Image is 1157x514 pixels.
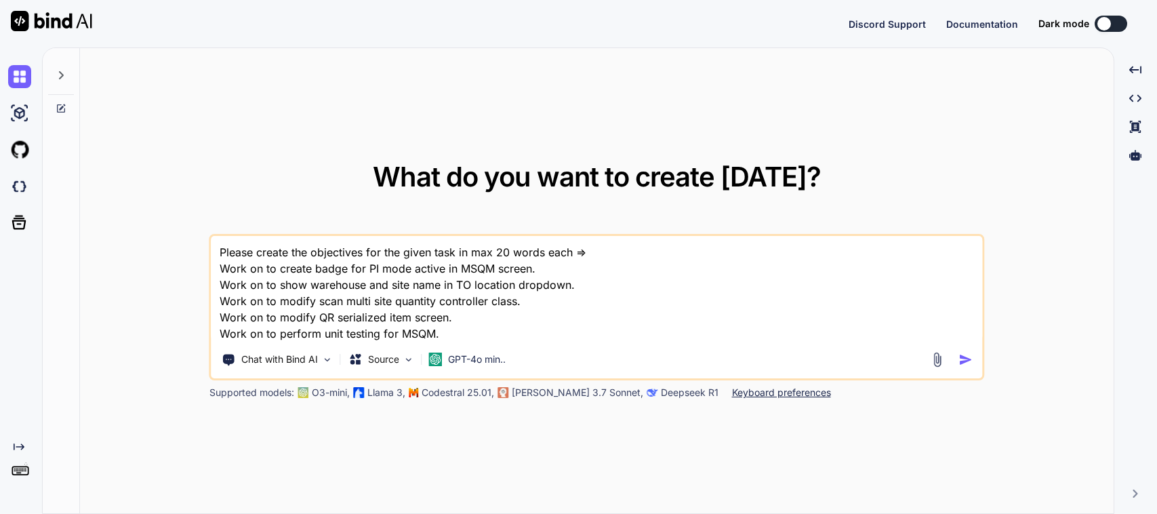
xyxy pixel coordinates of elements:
[322,354,333,365] img: Pick Tools
[958,353,973,367] img: icon
[312,386,350,399] p: O3-mini,
[409,388,419,397] img: Mistral-AI
[298,387,309,398] img: GPT-4
[929,352,945,368] img: attachment
[422,386,494,399] p: Codestral 25.01,
[498,387,509,398] img: claude
[209,386,294,399] p: Supported models:
[1038,17,1089,31] span: Dark mode
[849,17,926,31] button: Discord Support
[8,102,31,125] img: ai-studio
[946,18,1018,30] span: Documentation
[661,386,718,399] p: Deepseek R1
[373,160,821,193] span: What do you want to create [DATE]?
[11,11,92,31] img: Bind AI
[8,138,31,161] img: githubLight
[368,353,399,366] p: Source
[211,236,982,342] textarea: Please create the objectives for the given task in max 20 words each => Work on to create badge f...
[849,18,926,30] span: Discord Support
[647,387,658,398] img: claude
[448,353,506,366] p: GPT-4o min..
[8,65,31,88] img: chat
[732,386,831,399] p: Keyboard preferences
[8,175,31,198] img: darkCloudIdeIcon
[241,353,318,366] p: Chat with Bind AI
[429,353,443,366] img: GPT-4o mini
[403,354,415,365] img: Pick Models
[946,17,1018,31] button: Documentation
[367,386,405,399] p: Llama 3,
[512,386,643,399] p: [PERSON_NAME] 3.7 Sonnet,
[354,387,365,398] img: Llama2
